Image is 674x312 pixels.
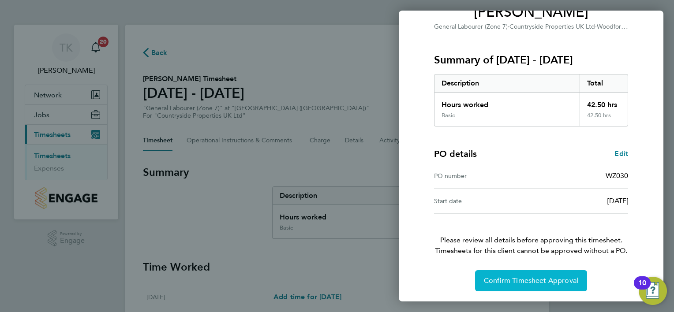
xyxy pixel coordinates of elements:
span: Timesheets for this client cannot be approved without a PO. [423,245,639,256]
span: Confirm Timesheet Approval [484,276,578,285]
div: Summary of 18 - 24 Aug 2025 [434,74,628,126]
div: Description [434,74,580,92]
div: PO number [434,171,531,181]
a: Edit [614,149,628,159]
span: · [595,23,597,30]
button: Confirm Timesheet Approval [475,270,587,291]
div: Hours worked [434,93,580,112]
span: Edit [614,149,628,158]
h3: Summary of [DATE] - [DATE] [434,53,628,67]
span: Countryside Properties UK Ltd [509,23,595,30]
button: Open Resource Center, 10 new notifications [639,277,667,305]
span: WZ030 [606,171,628,180]
div: 42.50 hrs [580,112,628,126]
span: · [508,23,509,30]
div: Basic [442,112,455,119]
div: [DATE] [531,196,628,206]
div: 10 [638,283,646,294]
span: [PERSON_NAME] [434,4,628,21]
div: 42.50 hrs [580,93,628,112]
span: General Labourer (Zone 7) [434,23,508,30]
h4: PO details [434,148,477,160]
div: Total [580,74,628,92]
p: Please review all details before approving this timesheet. [423,214,639,256]
div: Start date [434,196,531,206]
